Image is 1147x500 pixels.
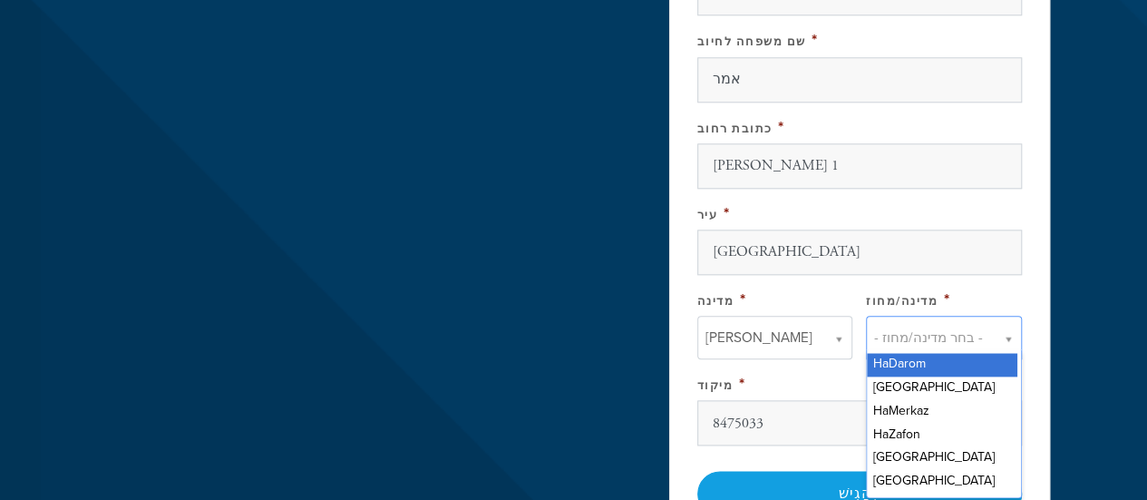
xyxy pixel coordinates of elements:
[867,400,1017,424] div: HaMerkaz
[867,424,1017,447] div: HaZafon
[867,353,1017,377] div: HaDarom
[867,446,1017,470] div: [GEOGRAPHIC_DATA]
[867,377,1017,400] div: [GEOGRAPHIC_DATA]
[867,470,1017,494] div: [GEOGRAPHIC_DATA]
